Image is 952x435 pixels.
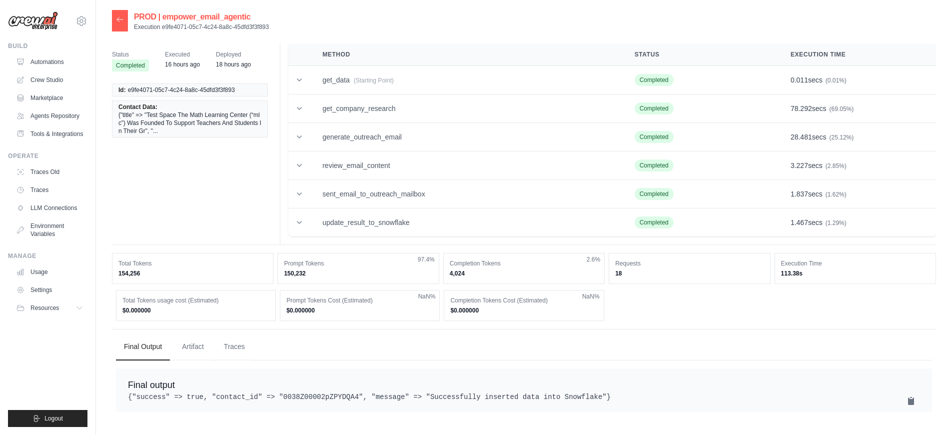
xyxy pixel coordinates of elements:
a: Marketplace [12,90,87,106]
span: NaN% [582,292,600,300]
dd: $0.000000 [122,306,269,314]
span: 0.011 [791,76,808,84]
span: Completed [635,159,674,171]
a: Settings [12,282,87,298]
span: (25.12%) [830,134,854,141]
span: (2.85%) [826,162,847,169]
span: Status [112,49,149,59]
a: Tools & Integrations [12,126,87,142]
span: 1.467 [791,218,808,226]
span: Completed [635,188,674,200]
td: secs [779,123,936,151]
span: Completed [635,216,674,228]
span: (0.01%) [826,77,847,84]
td: get_data [310,66,623,94]
a: Crew Studio [12,72,87,88]
dd: $0.000000 [450,306,597,314]
dt: Total Tokens [118,259,267,267]
span: (1.29%) [826,219,847,226]
time: September 23, 2025 at 18:58 CDT [165,61,200,68]
span: Completed [635,131,674,143]
div: Operate [8,152,87,160]
th: Status [623,43,779,66]
button: Resources [12,300,87,316]
time: September 23, 2025 at 17:04 CDT [216,61,251,68]
span: {"title" => "Test Space The Math Learning Center (“mlc”) Was Founded To Support Teachers And Stud... [118,111,261,135]
td: secs [779,180,936,208]
dd: 18 [615,269,764,277]
div: Manage [8,252,87,260]
span: (1.62%) [826,191,847,198]
td: generate_outreach_email [310,123,623,151]
dt: Completion Tokens Cost (Estimated) [450,296,597,304]
dd: 150,232 [284,269,432,277]
span: NaN% [418,292,436,300]
th: Method [310,43,623,66]
a: LLM Connections [12,200,87,216]
dt: Requests [615,259,764,267]
img: Logo [8,11,58,30]
span: 28.481 [791,133,812,141]
span: Completed [112,59,149,71]
td: review_email_content [310,151,623,180]
span: 78.292 [791,104,812,112]
span: Executed [165,49,200,59]
button: Traces [216,333,253,360]
td: sent_email_to_outreach_mailbox [310,180,623,208]
span: Completed [635,74,674,86]
span: (69.05%) [830,105,854,112]
td: get_company_research [310,94,623,123]
dd: 154,256 [118,269,267,277]
span: Contact Data: [118,103,157,111]
dd: $0.000000 [286,306,433,314]
td: secs [779,94,936,123]
span: 1.837 [791,190,808,198]
span: 97.4% [418,255,435,263]
span: 3.227 [791,161,808,169]
button: Artifact [174,333,212,360]
dt: Completion Tokens [450,259,598,267]
dt: Total Tokens usage cost (Estimated) [122,296,269,304]
a: Traces [12,182,87,198]
span: Resources [30,304,59,312]
span: e9fe4071-05c7-4c24-8a8c-45dfd3f3f893 [128,86,235,94]
button: Logout [8,410,87,427]
dd: 113.38s [781,269,930,277]
span: Id: [118,86,126,94]
td: secs [779,208,936,237]
a: Environment Variables [12,218,87,242]
td: update_result_to_snowflake [310,208,623,237]
pre: {"success" => true, "contact_id" => "0038Z00002pZPYDQA4", "message" => "Successfully inserted dat... [128,392,920,402]
p: Execution e9fe4071-05c7-4c24-8a8c-45dfd3f3f893 [134,23,269,31]
span: Logout [44,414,63,422]
td: secs [779,151,936,180]
td: secs [779,66,936,94]
dt: Execution Time [781,259,930,267]
span: (Starting Point) [354,77,394,84]
dt: Prompt Tokens [284,259,432,267]
th: Execution Time [779,43,936,66]
a: Automations [12,54,87,70]
span: 2.6% [587,255,600,263]
span: Deployed [216,49,251,59]
a: Usage [12,264,87,280]
button: Final Output [116,333,170,360]
dt: Prompt Tokens Cost (Estimated) [286,296,433,304]
div: Build [8,42,87,50]
span: Final output [128,380,175,390]
a: Agents Repository [12,108,87,124]
span: Completed [635,102,674,114]
a: Traces Old [12,164,87,180]
dd: 4,024 [450,269,598,277]
h2: PROD | empower_email_agentic [134,11,269,23]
